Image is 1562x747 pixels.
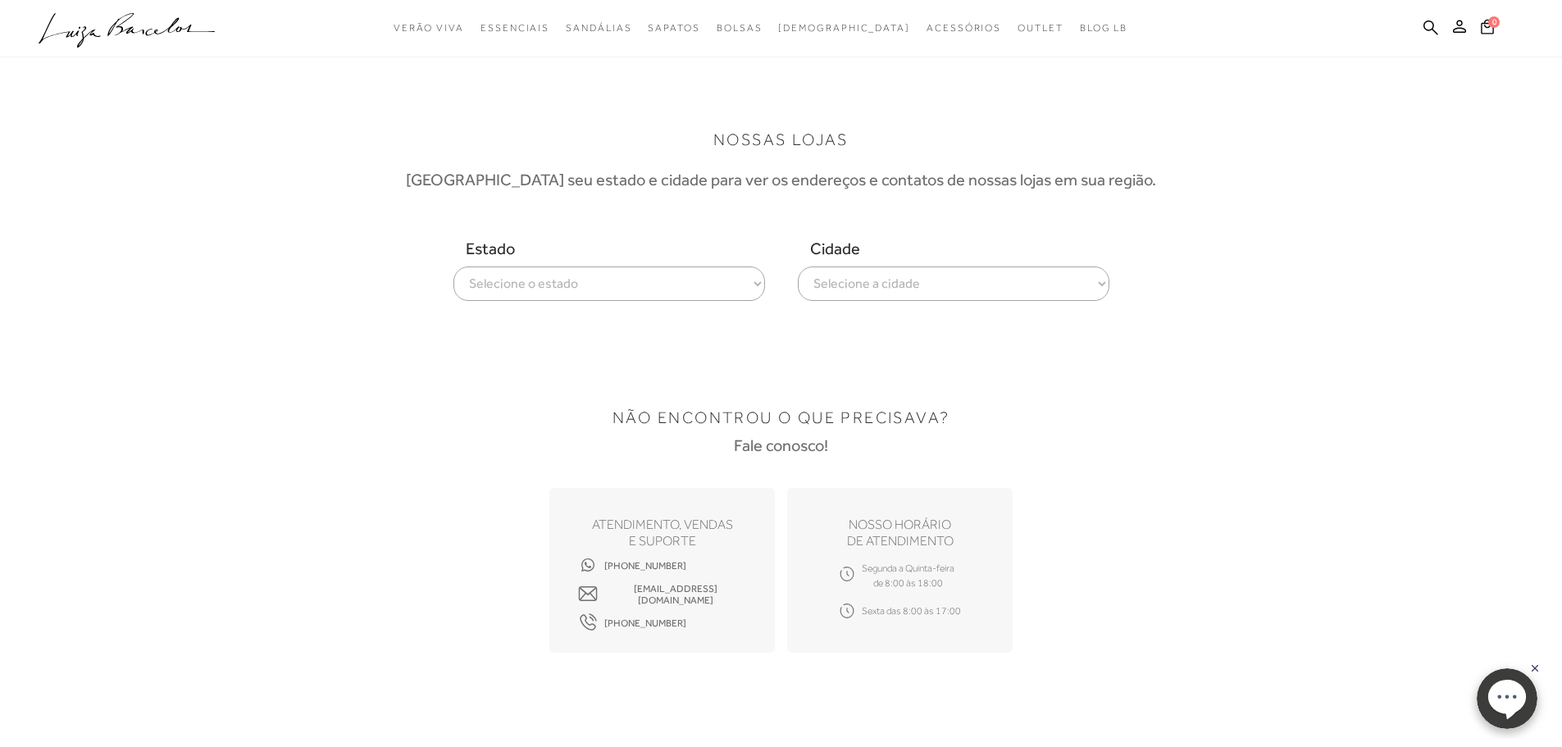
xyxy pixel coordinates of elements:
[927,22,1001,34] span: Acessórios
[717,13,763,43] a: noSubCategoriesText
[1018,22,1063,34] span: Outlet
[578,556,686,576] a: [PHONE_NUMBER]
[604,583,746,606] span: [EMAIL_ADDRESS][DOMAIN_NAME]
[592,517,733,549] h4: ATENDIMENTO, VENDAS e suporte
[1080,13,1127,43] a: BLOG LB
[1018,13,1063,43] a: noSubCategoriesText
[717,22,763,34] span: Bolsas
[480,13,549,43] a: noSubCategoriesText
[578,585,746,605] a: [EMAIL_ADDRESS][DOMAIN_NAME]
[798,239,1109,258] span: Cidade
[778,22,910,34] span: [DEMOGRAPHIC_DATA]
[613,408,950,427] h1: NÃO ENCONTROU O QUE PRECISAVA?
[862,561,954,590] span: Segunda a Quinta-feira de 8:00 às 18:00
[648,22,699,34] span: Sapatos
[713,130,849,149] h1: NOSSAS LOJAS
[394,22,464,34] span: Verão Viva
[604,617,686,629] span: [PHONE_NUMBER]
[847,517,954,549] h4: nosso horário de atendimento
[394,13,464,43] a: noSubCategoriesText
[453,239,765,258] span: Estado
[566,13,631,43] a: noSubCategoriesText
[480,22,549,34] span: Essenciais
[927,13,1001,43] a: noSubCategoriesText
[566,22,631,34] span: Sandálias
[778,13,910,43] a: noSubCategoriesText
[406,170,1156,189] h3: [GEOGRAPHIC_DATA] seu estado e cidade para ver os endereços e contatos de nossas lojas em sua reg...
[1476,18,1499,40] button: 0
[578,613,686,634] a: [PHONE_NUMBER]
[1488,16,1500,28] span: 0
[604,560,686,572] span: [PHONE_NUMBER]
[648,13,699,43] a: noSubCategoriesText
[862,604,961,618] span: Sexta das 8:00 às 17:00
[1080,22,1127,34] span: BLOG LB
[734,435,828,455] h3: Fale conosco!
